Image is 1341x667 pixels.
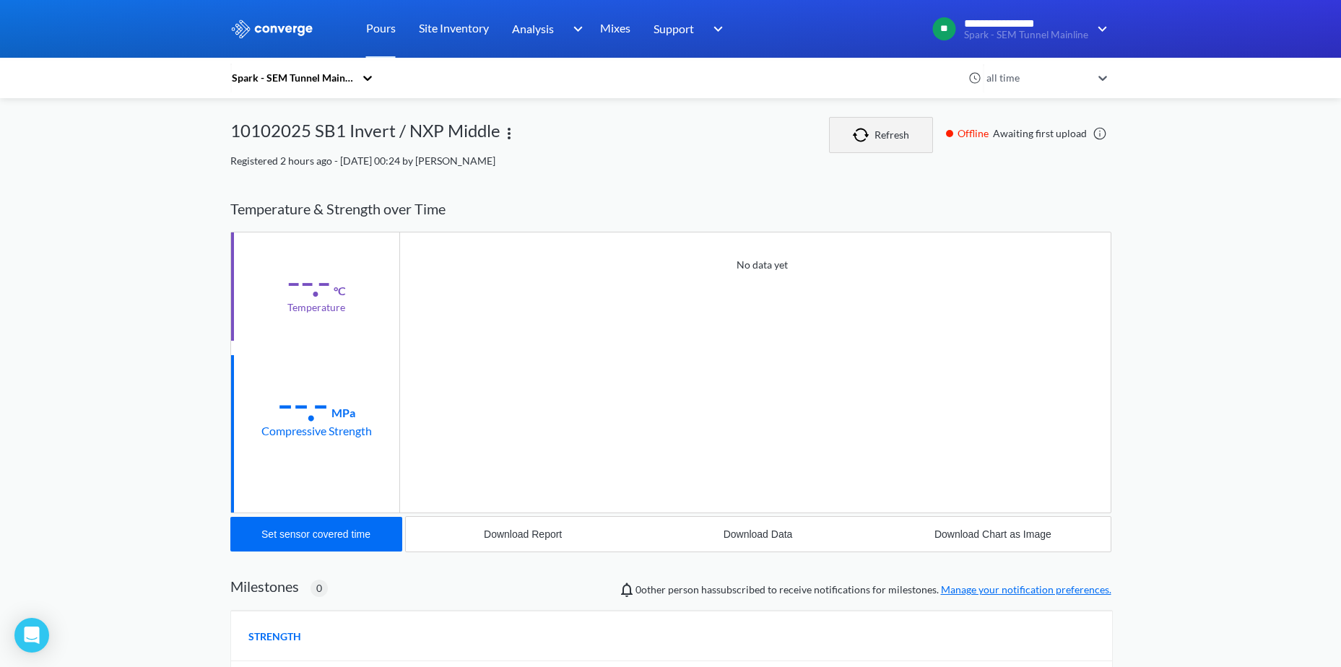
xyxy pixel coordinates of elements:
div: Temperature [287,300,345,315]
button: Download Chart as Image [875,517,1110,552]
span: Offline [958,126,993,141]
span: Analysis [512,19,554,38]
div: Temperature & Strength over Time [230,186,1111,232]
div: Download Report [484,528,562,540]
div: Compressive Strength [261,422,372,440]
img: downArrow.svg [563,20,586,38]
h2: Milestones [230,577,299,595]
button: Refresh [829,117,933,153]
button: Download Data [641,517,875,552]
img: more.svg [500,125,518,142]
span: person has subscribed to receive notifications for milestones. [635,582,1111,598]
img: downArrow.svg [1088,20,1111,38]
a: Manage your notification preferences. [941,583,1111,596]
div: 10102025 SB1 Invert / NXP Middle [230,117,500,153]
div: Download Data [724,528,793,540]
img: notifications-icon.svg [618,581,635,598]
img: icon-clock.svg [968,71,981,84]
span: 0 [316,580,322,596]
span: Registered 2 hours ago - [DATE] 00:24 by [PERSON_NAME] [230,154,495,167]
div: Awaiting first upload [939,126,1111,141]
img: icon-refresh.svg [853,128,875,142]
div: all time [983,70,1091,86]
button: Download Report [406,517,641,552]
div: Open Intercom Messenger [14,618,49,653]
div: --.- [277,385,329,422]
div: Set sensor covered time [261,528,370,540]
p: No data yet [737,257,788,273]
span: Support [654,19,694,38]
img: logo_ewhite.svg [230,19,314,38]
span: Spark - SEM Tunnel Mainline [964,30,1088,40]
img: downArrow.svg [704,20,727,38]
span: 0 other [635,583,666,596]
div: --.- [287,263,331,300]
div: Download Chart as Image [934,528,1051,540]
span: STRENGTH [248,629,301,645]
button: Set sensor covered time [230,517,402,552]
div: Spark - SEM Tunnel Mainline [230,70,355,86]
